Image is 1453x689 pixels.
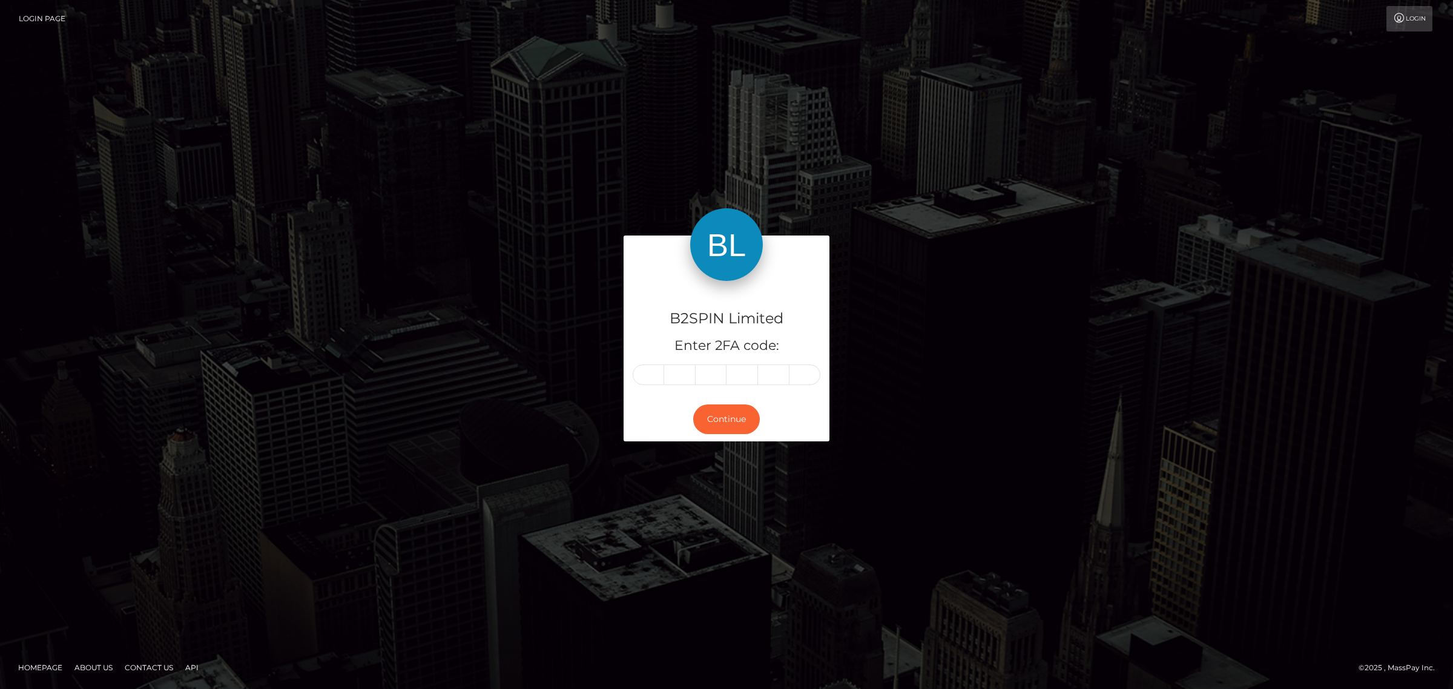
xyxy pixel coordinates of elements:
div: © 2025 , MassPay Inc. [1359,661,1444,674]
img: B2SPIN Limited [690,208,763,281]
a: Login [1386,6,1432,31]
h5: Enter 2FA code: [633,337,820,355]
a: About Us [70,658,117,677]
h4: B2SPIN Limited [633,308,820,329]
button: Continue [693,404,760,434]
a: Homepage [13,658,67,677]
a: Contact Us [120,658,178,677]
a: Login Page [19,6,65,31]
a: API [180,658,203,677]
